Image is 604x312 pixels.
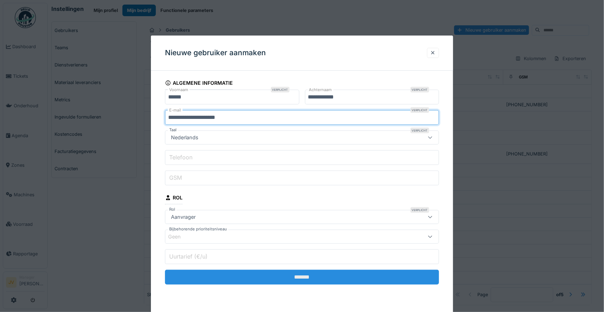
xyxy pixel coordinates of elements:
div: Nederlands [168,134,201,141]
div: Verplicht [411,128,429,133]
label: Achternaam [308,87,333,93]
div: Algemene informatie [165,78,233,90]
div: Verplicht [271,87,290,93]
label: Voornaam [168,87,190,93]
label: Taal [168,127,178,133]
div: Geen [168,233,191,241]
div: Aanvrager [168,213,198,221]
div: Verplicht [411,107,429,113]
h3: Nieuwe gebruiker aanmaken [165,49,266,57]
div: Rol [165,192,183,204]
label: Bijbehorende prioriteitsniveau [168,226,228,232]
label: Rol [168,206,177,212]
label: Uurtarief (€/u) [168,252,209,261]
div: Verplicht [411,207,429,213]
label: E-mail [168,107,183,113]
label: GSM [168,173,183,182]
div: Verplicht [411,87,429,93]
label: Telefoon [168,153,194,161]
